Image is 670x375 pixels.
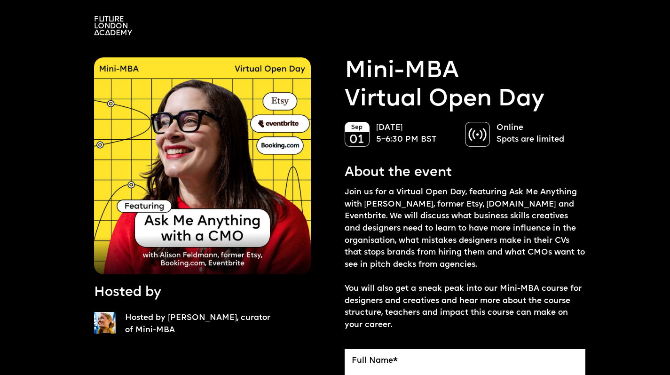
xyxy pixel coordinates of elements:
p: Hosted by [PERSON_NAME], curator of Mini-MBA [125,312,272,336]
p: Hosted by [94,284,161,303]
p: Online Spots are limited [497,122,576,146]
p: Join us for a Virtual Open Day, featuring Ask Me Anything with [PERSON_NAME], former Etsy, [DOMAI... [345,186,586,331]
img: A logo saying in 3 lines: Future London Academy [94,16,132,35]
p: [DATE] 5–6:30 PM BST [376,122,456,146]
p: About the event [345,164,452,183]
a: Mini-MBAVirtual Open Day [345,57,544,114]
label: Full Name [352,356,579,366]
